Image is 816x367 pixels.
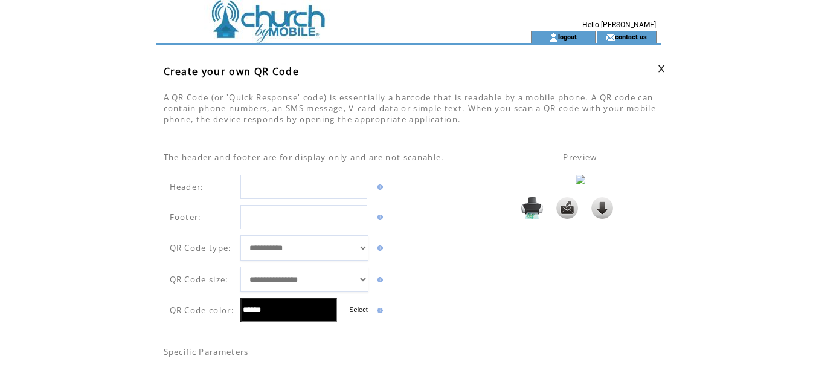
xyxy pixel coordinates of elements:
span: Footer: [170,212,202,222]
span: Specific Parameters [164,346,249,357]
span: QR Code type: [170,242,232,253]
label: Select [349,306,368,313]
img: account_icon.gif [549,33,558,42]
span: QR Code size: [170,274,229,285]
span: The header and footer are for display only and are not scanable. [164,152,445,163]
span: QR Code color: [170,305,235,316]
img: help.gif [374,308,383,313]
img: Click to download [591,197,613,219]
img: contact_us_icon.gif [606,33,615,42]
span: Header: [170,181,204,192]
img: Print it [521,197,543,219]
span: Hello [PERSON_NAME] [582,21,656,29]
img: eAF1Uc1LG0EUfwkNelCQphcRUVKhlzKrklIhFcQoRdkSmmiL7em5-7KZdHdnnJ1Npkq99WKhF.8Er-2lf0aP3nsTREQKvfTan... [576,175,585,184]
a: Send it to my email [556,213,578,220]
a: contact us [615,33,647,41]
a: logout [558,33,577,41]
img: help.gif [374,277,383,282]
span: Create your own QR Code [164,65,300,78]
img: Send it to my email [556,197,578,219]
img: help.gif [374,215,383,220]
img: help.gif [374,184,383,190]
span: Preview [563,152,597,163]
img: help.gif [374,245,383,251]
span: A QR Code (or 'Quick Response' code) is essentially a barcode that is readable by a mobile phone.... [164,92,657,125]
